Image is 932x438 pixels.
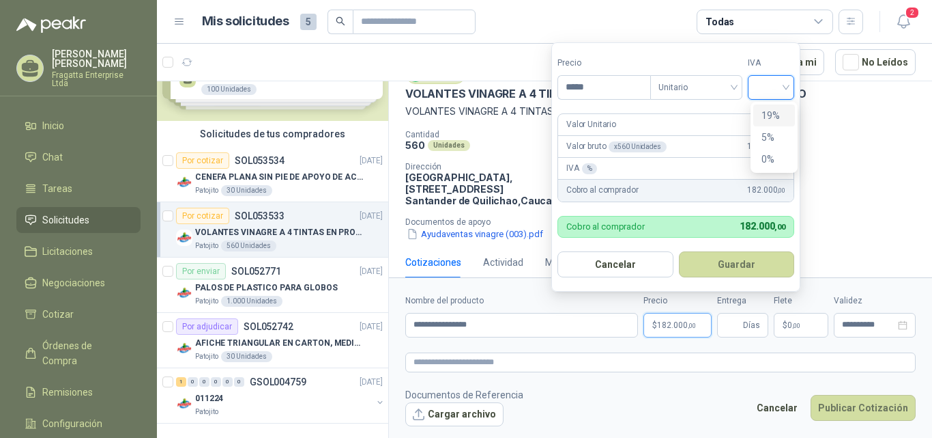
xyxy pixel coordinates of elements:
[157,121,388,147] div: Solicitudes de tus compradores
[157,258,388,313] a: Por enviarSOL052771[DATE] Company LogoPALOS DE PLASTICO PARA GLOBOSPatojito1.000 Unidades
[360,210,383,223] p: [DATE]
[235,211,285,221] p: SOL053533
[42,181,72,196] span: Tareas
[360,376,383,389] p: [DATE]
[761,108,787,123] div: 19%
[405,130,584,139] p: Cantidad
[787,321,800,329] span: 0
[42,244,93,259] span: Licitaciones
[566,162,597,175] p: IVA
[42,118,64,133] span: Inicio
[582,163,598,174] div: %
[195,171,365,184] p: CENEFA PLANA SIN PIE DE APOYO DE ACUERDO A LA IMAGEN ADJUNTA
[176,208,229,224] div: Por cotizar
[221,241,276,251] div: 560 Unidades
[188,377,198,387] div: 0
[16,207,141,233] a: Solicitudes
[52,71,141,87] p: Fragatta Enterprise Ltda
[792,322,800,329] span: ,00
[42,150,63,165] span: Chat
[221,296,282,307] div: 1.000 Unidades
[231,266,281,276] p: SOL052771
[783,321,787,329] span: $
[643,295,712,307] label: Precio
[428,140,470,151] div: Unidades
[195,392,223,405] p: 011224
[761,130,787,145] div: 5%
[557,251,673,277] button: Cancelar
[176,174,192,191] img: Company Logo
[748,57,794,70] label: IVA
[753,148,795,170] div: 0%
[705,14,734,29] div: Todas
[566,222,645,231] p: Cobro al comprador
[195,351,218,362] p: Patojito
[405,172,555,206] p: [GEOGRAPHIC_DATA], [STREET_ADDRESS] Santander de Quilichao , Cauca
[42,307,74,322] span: Cotizar
[747,184,785,197] span: 182.000
[16,176,141,202] a: Tareas
[609,141,666,152] div: x 560 Unidades
[360,154,383,167] p: [DATE]
[405,217,927,227] p: Documentos de apoyo
[42,416,102,431] span: Configuración
[234,377,244,387] div: 0
[42,275,105,290] span: Negociaciones
[774,223,785,232] span: ,00
[222,377,233,387] div: 0
[557,57,650,70] label: Precio
[743,314,760,337] span: Días
[199,377,209,387] div: 0
[16,411,141,437] a: Configuración
[405,162,555,172] p: Dirección
[688,322,696,329] span: ,00
[221,185,272,196] div: 30 Unidades
[16,16,86,33] img: Logo peakr
[244,322,293,331] p: SOL052742
[42,338,128,368] span: Órdenes de Compra
[195,337,365,350] p: AFICHE TRIANGULAR EN CARTON, MEDIDAS 30 CM X 45 CM
[545,255,587,270] div: Mensajes
[405,255,461,270] div: Cotizaciones
[195,282,338,295] p: PALOS DE PLASTICO PARA GLOBOS
[747,140,785,153] span: 182.000
[774,313,828,338] p: $ 0,00
[235,156,285,165] p: SOL053534
[336,16,345,26] span: search
[42,213,89,228] span: Solicitudes
[195,296,218,307] p: Patojito
[176,318,238,335] div: Por adjudicar
[16,333,141,374] a: Órdenes de Compra
[811,395,916,421] button: Publicar Cotización
[16,238,141,264] a: Licitaciones
[195,241,218,251] p: Patojito
[176,396,192,412] img: Company Logo
[176,285,192,301] img: Company Logo
[157,313,388,368] a: Por adjudicarSOL052742[DATE] Company LogoAFICHE TRIANGULAR EN CARTON, MEDIDAS 30 CM X 45 CMPatoji...
[157,147,388,202] a: Por cotizarSOL053534[DATE] Company LogoCENEFA PLANA SIN PIE DE APOYO DE ACUERDO A LA IMAGEN ADJUN...
[566,140,667,153] p: Valor bruto
[42,385,93,400] span: Remisiones
[891,10,916,34] button: 2
[360,265,383,278] p: [DATE]
[16,144,141,170] a: Chat
[657,321,696,329] span: 182.000
[157,202,388,258] a: Por cotizarSOL053533[DATE] Company LogoVOLANTES VINAGRE A 4 TINTAS EN PROPALCOTE VER ARCHIVO ADJU...
[835,49,916,75] button: No Leídos
[195,185,218,196] p: Patojito
[250,377,306,387] p: GSOL004759
[176,152,229,169] div: Por cotizar
[761,152,787,167] div: 0%
[211,377,221,387] div: 0
[202,12,289,31] h1: Mis solicitudes
[717,295,768,307] label: Entrega
[405,295,638,307] label: Nombre del producto
[749,395,805,421] button: Cancelar
[405,227,544,241] button: Ayudaventas vinagre (003).pdf
[360,320,383,333] p: [DATE]
[566,118,616,131] p: Valor Unitario
[679,251,795,277] button: Guardar
[483,255,523,270] div: Actividad
[753,105,795,126] div: 19%
[16,301,141,327] a: Cotizar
